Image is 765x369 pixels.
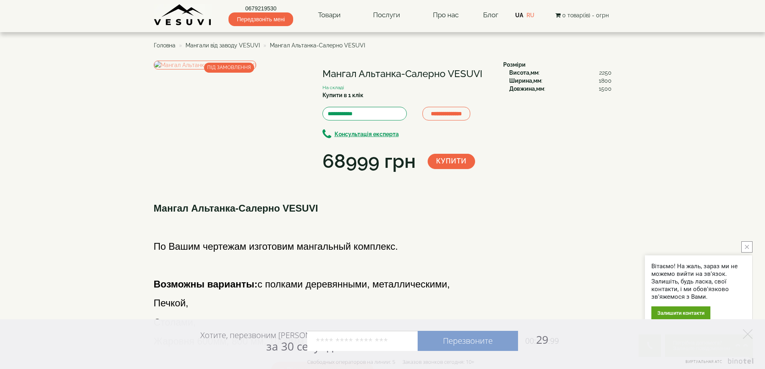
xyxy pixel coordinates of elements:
a: RU [526,12,534,18]
button: 0 товар(ів) - 0грн [553,11,611,20]
div: 68999 грн [322,148,416,175]
a: UA [515,12,523,18]
small: На складі [322,85,344,90]
span: :99 [548,336,559,346]
span: за 30 секунд? [266,338,338,354]
label: Купити в 1 клік [322,91,363,99]
span: 0 товар(ів) - 0грн [562,12,609,18]
span: Столами, [154,317,196,328]
b: Висота,мм [509,69,539,76]
a: Перезвоните [418,331,518,351]
span: 00: [525,336,536,346]
span: ПІД ЗАМОВЛЕННЯ [204,63,254,73]
a: Блог [483,11,498,19]
button: close button [741,241,753,253]
button: Купити [428,154,475,169]
div: : [509,69,612,77]
b: Ширина,мм [509,77,541,84]
div: Хотите, перезвоним [PERSON_NAME] [200,330,338,353]
b: Довжина,мм [509,86,544,92]
span: с полками деревянными, металлическими, [154,279,450,289]
span: 1800 [599,77,612,85]
img: Завод VESUVI [154,4,212,26]
span: Возможны варианты: [154,279,258,289]
span: 2250 [599,69,612,77]
img: Мангал Альтанка-Салерно VESUVI [154,61,256,69]
a: Головна [154,42,175,49]
a: Про нас [425,6,467,24]
div: : [509,85,612,93]
div: Залишити контакти [651,306,710,320]
div: Вітаємо! На жаль, зараз ми не можемо вийти на зв'язок. Залишіть, будь ласка, свої контакти, і ми ... [651,263,746,301]
span: Виртуальная АТС [685,359,722,364]
b: Розміри [503,61,526,68]
a: Послуги [365,6,408,24]
span: По Вашим чертежам изготовим мангальный комплекс. [154,241,398,252]
b: Мангал Альтанка-Салерно VESUVI [154,203,318,214]
div: Свободных операторов на линии: 5 Заказов звонков сегодня: 10+ [307,359,474,365]
span: Печкой, [154,298,189,308]
div: : [509,77,612,85]
a: 0679219530 [228,4,293,12]
a: Виртуальная АТС [681,358,755,369]
span: 29 [518,332,559,347]
h1: Мангал Альтанка-Салерно VESUVI [322,69,491,79]
a: Товари [310,6,349,24]
b: Консультація експерта [335,131,399,137]
span: Мангал Альтанка-Салерно VESUVI [270,42,365,49]
a: Мангали від заводу VESUVI [186,42,260,49]
span: 1500 [599,85,612,93]
span: Передзвоніть мені [228,12,293,26]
